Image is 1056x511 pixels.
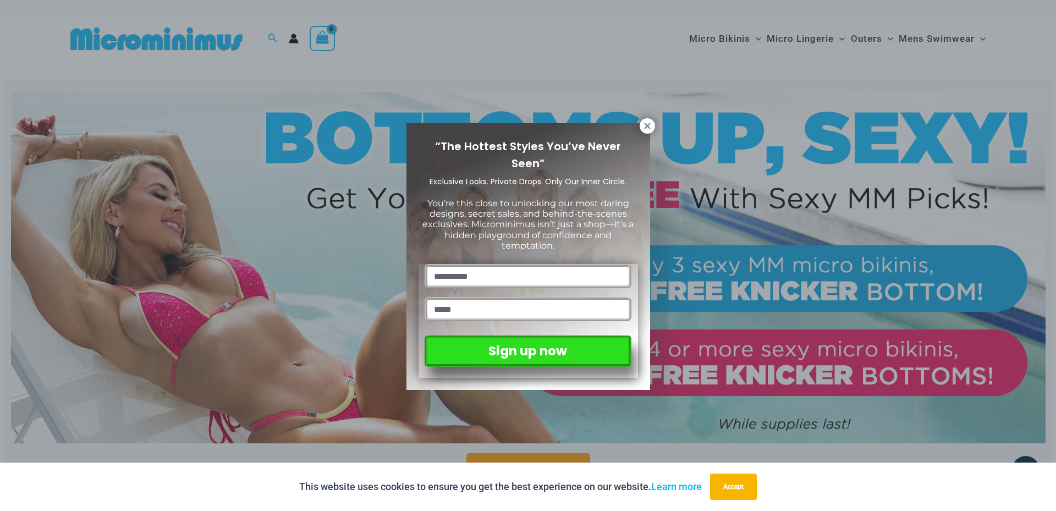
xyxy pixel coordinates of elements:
span: You’re this close to unlocking our most daring designs, secret sales, and behind-the-scenes exclu... [422,198,634,251]
p: This website uses cookies to ensure you get the best experience on our website. [299,479,702,495]
span: Exclusive Looks. Private Drops. Only Our Inner Circle. [430,176,626,187]
button: Close [640,118,655,134]
button: Accept [710,474,757,500]
span: “The Hottest Styles You’ve Never Seen” [435,139,621,171]
a: Learn more [651,481,702,492]
button: Sign up now [425,336,631,367]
